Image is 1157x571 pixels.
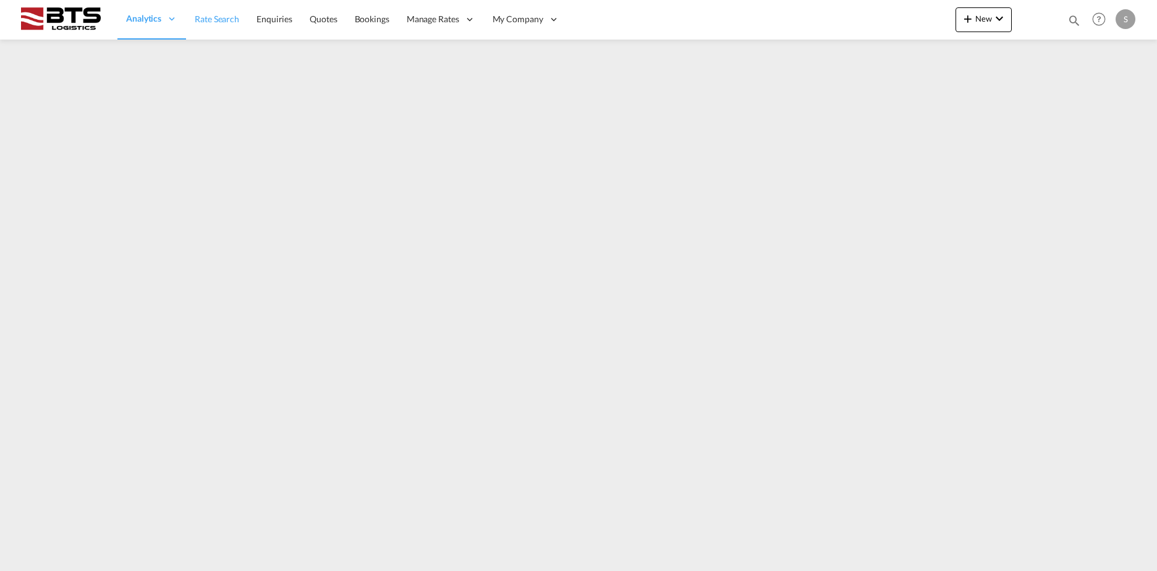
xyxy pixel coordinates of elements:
[195,14,239,24] span: Rate Search
[126,12,161,25] span: Analytics
[1088,9,1109,30] span: Help
[1116,9,1135,29] div: S
[1088,9,1116,31] div: Help
[493,13,543,25] span: My Company
[960,11,975,26] md-icon: icon-plus 400-fg
[1067,14,1081,27] md-icon: icon-magnify
[407,13,459,25] span: Manage Rates
[992,11,1007,26] md-icon: icon-chevron-down
[956,7,1012,32] button: icon-plus 400-fgNewicon-chevron-down
[19,6,102,33] img: cdcc71d0be7811ed9adfbf939d2aa0e8.png
[256,14,292,24] span: Enquiries
[355,14,389,24] span: Bookings
[310,14,337,24] span: Quotes
[960,14,1007,23] span: New
[1067,14,1081,32] div: icon-magnify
